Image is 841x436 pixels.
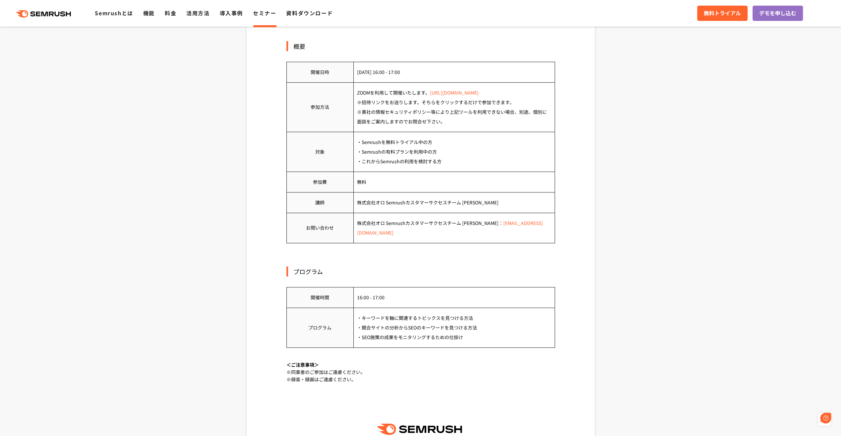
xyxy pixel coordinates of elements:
[353,62,555,82] td: [DATE] 16:00 - 17:00
[286,192,353,213] td: 講師
[353,287,555,308] td: 16:00 - 17:00
[220,9,243,17] a: 導入事例
[697,6,748,21] a: 無料トライアル
[286,9,333,17] a: 資料ダウンロード
[286,361,319,368] span: ＜ご注意事項＞
[286,172,353,192] td: 参加費
[353,308,555,347] td: ・キーワードを軸に関連するトピックスを見つける方法 ・競合サイトの分析からSEOのキーワードを見つける方法 ・SEO施策の成果をモニタリングするための仕掛け
[353,82,555,132] td: ZOOMを利用して開催いたします。 ※招待リンクをお送りします。そちらをクリックするだけで参加できます。 ※貴社の情報セキュリティポリシー等により上記ツールを利用できない場合、別途、個別に面談を...
[95,9,133,17] a: Semrushとは
[353,172,555,192] td: 無料
[353,192,555,213] td: 株式会社オロ Semrushカスタマーサクセスチーム [PERSON_NAME]
[782,410,834,429] iframe: Help widget launcher
[286,62,353,82] td: 開催日時
[143,9,155,17] a: 機能
[430,89,479,96] a: [URL][DOMAIN_NAME]
[165,9,176,17] a: 料金
[353,132,555,172] td: ・Semrushを無料トライアル中の方 ・Semrushの有料プランを利用中の方 ・これからSemrushの利用を検討する方
[286,369,365,383] span: ※同業者のご参加はご遠慮ください。 ※録音・録画はご遠慮ください。
[357,220,543,236] a: [EMAIL_ADDRESS][DOMAIN_NAME]
[759,9,796,18] span: デモを申し込む
[286,82,353,132] td: 参加方法
[286,213,353,243] td: お問い合わせ
[286,132,353,172] td: 対象
[186,9,210,17] a: 活用方法
[286,41,555,51] div: 概要
[704,9,741,18] span: 無料トライアル
[286,266,555,276] div: プログラム
[286,308,353,347] td: プログラム
[353,213,555,243] td: 株式会社オロ Semrushカスタマーサクセスチーム [PERSON_NAME]：
[253,9,276,17] a: セミナー
[752,6,803,21] a: デモを申し込む
[286,287,353,308] td: 開催時間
